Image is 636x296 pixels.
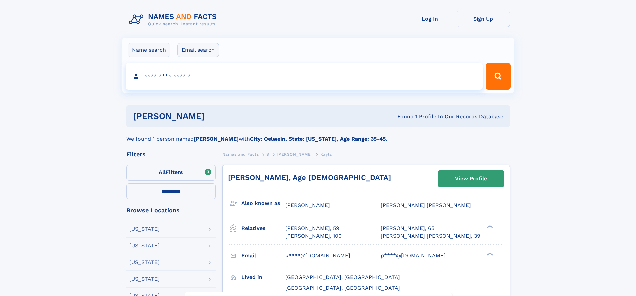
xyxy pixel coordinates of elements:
[285,202,330,208] span: [PERSON_NAME]
[241,272,285,283] h3: Lived in
[285,225,339,232] a: [PERSON_NAME], 59
[126,63,483,90] input: search input
[126,151,216,157] div: Filters
[320,152,332,157] span: Kayla
[126,207,216,213] div: Browse Locations
[128,43,170,57] label: Name search
[126,165,216,181] label: Filters
[194,136,239,142] b: [PERSON_NAME]
[277,152,312,157] span: [PERSON_NAME]
[126,11,222,29] img: Logo Names and Facts
[241,250,285,261] h3: Email
[177,43,219,57] label: Email search
[129,276,160,282] div: [US_STATE]
[129,260,160,265] div: [US_STATE]
[129,243,160,248] div: [US_STATE]
[381,225,434,232] a: [PERSON_NAME], 65
[381,202,471,208] span: [PERSON_NAME] [PERSON_NAME]
[222,150,259,158] a: Names and Facts
[485,225,493,229] div: ❯
[403,11,457,27] a: Log In
[285,285,400,291] span: [GEOGRAPHIC_DATA], [GEOGRAPHIC_DATA]
[129,226,160,232] div: [US_STATE]
[485,252,493,256] div: ❯
[241,223,285,234] h3: Relatives
[266,152,269,157] span: S
[301,113,503,120] div: Found 1 Profile In Our Records Database
[486,63,510,90] button: Search Button
[159,169,166,175] span: All
[285,274,400,280] span: [GEOGRAPHIC_DATA], [GEOGRAPHIC_DATA]
[277,150,312,158] a: [PERSON_NAME]
[228,173,391,182] a: [PERSON_NAME], Age [DEMOGRAPHIC_DATA]
[126,127,510,143] div: We found 1 person named with .
[133,112,301,120] h1: [PERSON_NAME]
[455,171,487,186] div: View Profile
[438,171,504,187] a: View Profile
[381,232,480,240] a: [PERSON_NAME] [PERSON_NAME], 39
[241,198,285,209] h3: Also known as
[266,150,269,158] a: S
[457,11,510,27] a: Sign Up
[250,136,386,142] b: City: Oelwein, State: [US_STATE], Age Range: 35-45
[285,232,342,240] a: [PERSON_NAME], 100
